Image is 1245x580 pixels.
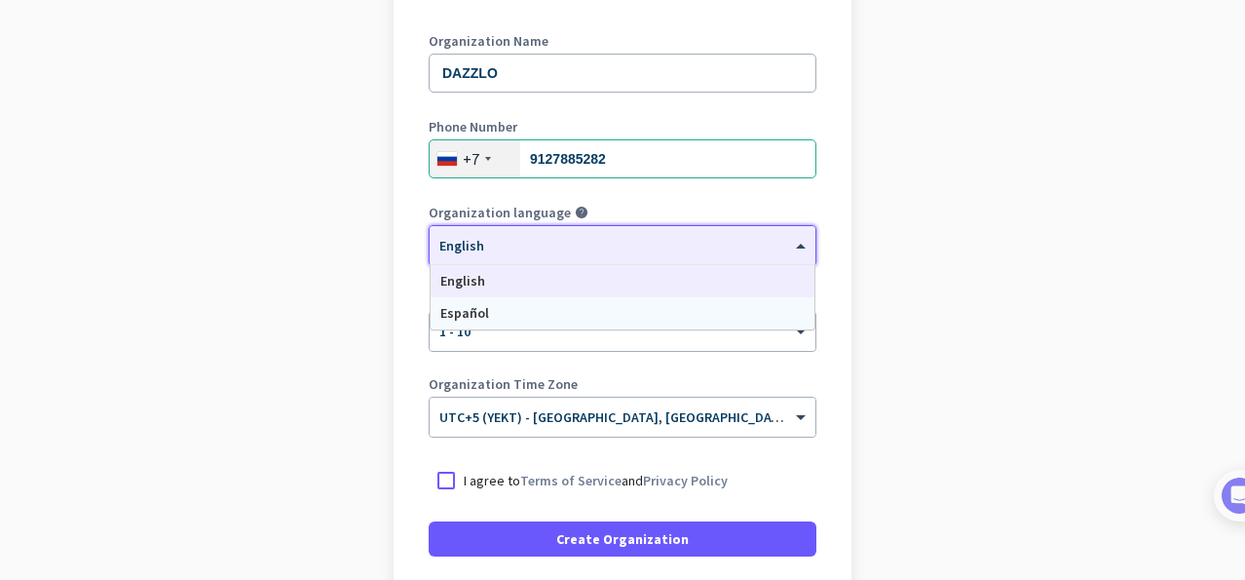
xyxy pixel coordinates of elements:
[440,272,485,290] span: English
[429,54,816,93] input: What is the name of your organization?
[575,206,588,219] i: help
[643,472,728,489] a: Privacy Policy
[429,34,816,48] label: Organization Name
[429,120,816,134] label: Phone Number
[431,265,814,329] div: Options List
[429,522,816,557] button: Create Organization
[464,471,728,490] p: I agree to and
[429,139,816,178] input: 301 123-45-67
[429,377,816,391] label: Organization Time Zone
[429,206,571,219] label: Organization language
[463,149,479,169] div: +7
[556,529,689,549] span: Create Organization
[440,304,489,322] span: Español
[429,291,816,305] label: Organization Size (Optional)
[520,472,622,489] a: Terms of Service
